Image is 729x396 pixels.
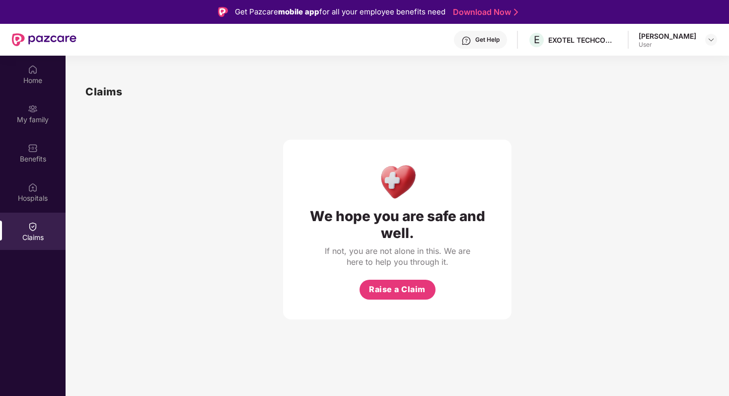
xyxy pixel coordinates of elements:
img: svg+xml;base64,PHN2ZyBpZD0iRHJvcGRvd24tMzJ4MzIiIHhtbG5zPSJodHRwOi8vd3d3LnczLm9yZy8yMDAwL3N2ZyIgd2... [707,36,715,44]
div: EXOTEL TECHCOM PRIVATE LIMITED [548,35,618,45]
h1: Claims [85,83,122,100]
img: svg+xml;base64,PHN2ZyBpZD0iSGVscC0zMngzMiIgeG1sbnM9Imh0dHA6Ly93d3cudzMub3JnLzIwMDAvc3ZnIiB3aWR0aD... [461,36,471,46]
img: svg+xml;base64,PHN2ZyBpZD0iSG9tZSIgeG1sbnM9Imh0dHA6Ly93d3cudzMub3JnLzIwMDAvc3ZnIiB3aWR0aD0iMjAiIG... [28,65,38,75]
div: We hope you are safe and well. [303,208,492,241]
img: svg+xml;base64,PHN2ZyBpZD0iQ2xhaW0iIHhtbG5zPSJodHRwOi8vd3d3LnczLm9yZy8yMDAwL3N2ZyIgd2lkdGg9IjIwIi... [28,222,38,232]
img: Logo [218,7,228,17]
strong: mobile app [278,7,319,16]
div: User [639,41,696,49]
div: [PERSON_NAME] [639,31,696,41]
img: svg+xml;base64,PHN2ZyBpZD0iSG9zcGl0YWxzIiB4bWxucz0iaHR0cDovL3d3dy53My5vcmcvMjAwMC9zdmciIHdpZHRoPS... [28,182,38,192]
img: New Pazcare Logo [12,33,76,46]
img: Stroke [514,7,518,17]
img: Health Care [376,159,419,203]
div: Get Help [475,36,500,44]
div: Get Pazcare for all your employee benefits need [235,6,445,18]
span: Raise a Claim [369,283,426,296]
div: If not, you are not alone in this. We are here to help you through it. [323,245,472,267]
img: svg+xml;base64,PHN2ZyBpZD0iQmVuZWZpdHMiIHhtbG5zPSJodHRwOi8vd3d3LnczLm9yZy8yMDAwL3N2ZyIgd2lkdGg9Ij... [28,143,38,153]
a: Download Now [453,7,515,17]
img: svg+xml;base64,PHN2ZyB3aWR0aD0iMjAiIGhlaWdodD0iMjAiIHZpZXdCb3g9IjAgMCAyMCAyMCIgZmlsbD0ibm9uZSIgeG... [28,104,38,114]
button: Raise a Claim [360,280,436,300]
span: E [534,34,540,46]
